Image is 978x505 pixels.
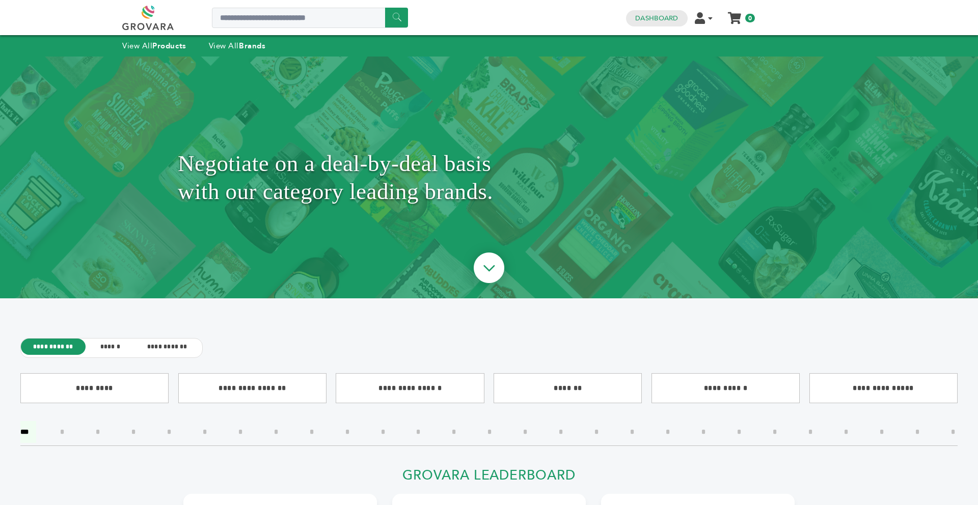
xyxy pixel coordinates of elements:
[178,82,800,273] h1: Negotiate on a deal-by-deal basis with our category leading brands.
[183,467,795,489] h2: Grovara Leaderboard
[635,14,678,23] a: Dashboard
[239,41,265,51] strong: Brands
[152,41,186,51] strong: Products
[209,41,266,51] a: View AllBrands
[745,14,755,22] span: 0
[212,8,408,28] input: Search a product or brand...
[122,41,186,51] a: View AllProducts
[729,9,741,20] a: My Cart
[462,242,516,296] img: ourBrandsHeroArrow.png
